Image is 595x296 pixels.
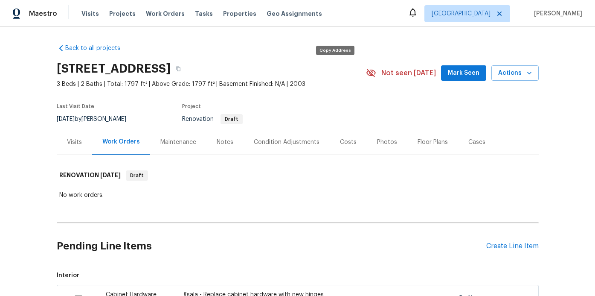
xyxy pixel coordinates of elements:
div: Work Orders [102,138,140,146]
span: Draft [127,171,147,180]
div: Maintenance [160,138,196,147]
span: Work Orders [146,9,185,18]
span: Visits [81,9,99,18]
span: Mark Seen [448,68,479,79]
span: Draft [221,117,242,122]
div: Photos [377,138,397,147]
div: Visits [67,138,82,147]
h6: RENOVATION [59,170,121,181]
div: Condition Adjustments [254,138,319,147]
span: Properties [223,9,256,18]
span: Tasks [195,11,213,17]
span: Not seen [DATE] [381,69,436,77]
button: Mark Seen [441,65,486,81]
div: No work orders. [59,191,536,199]
div: Costs [340,138,357,147]
div: RENOVATION [DATE]Draft [57,162,539,189]
span: [GEOGRAPHIC_DATA] [432,9,491,18]
div: Create Line Item [486,242,539,250]
h2: [STREET_ADDRESS] [57,64,171,73]
span: 3 Beds | 2 Baths | Total: 1797 ft² | Above Grade: 1797 ft² | Basement Finished: N/A | 2003 [57,80,366,88]
span: Maestro [29,9,57,18]
span: [DATE] [57,116,75,122]
button: Actions [491,65,539,81]
span: Renovation [182,116,243,122]
span: Projects [109,9,136,18]
span: [DATE] [100,172,121,178]
span: Interior [57,271,539,280]
span: Geo Assignments [267,9,322,18]
div: by [PERSON_NAME] [57,114,136,124]
span: [PERSON_NAME] [531,9,582,18]
span: Actions [498,68,532,79]
span: Last Visit Date [57,104,94,109]
div: Cases [468,138,485,147]
a: Back to all projects [57,44,139,53]
h2: Pending Line Items [57,226,486,266]
span: Project [182,104,201,109]
div: Floor Plans [418,138,448,147]
div: Notes [217,138,233,147]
